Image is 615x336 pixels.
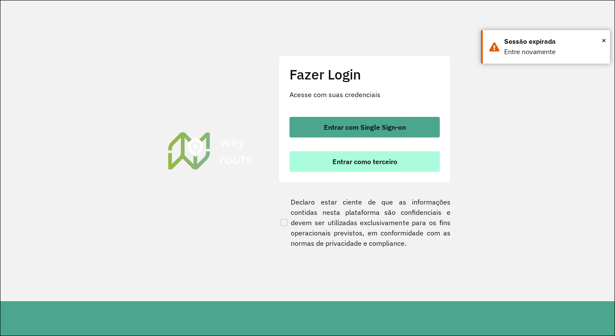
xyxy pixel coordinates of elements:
[504,37,603,47] div: Sessão expirada
[332,158,397,165] span: Entrar como terceiro
[324,124,406,131] span: Entrar com Single Sign-on
[504,47,603,57] div: Entre novamente
[289,151,440,172] button: button
[167,131,255,171] img: Roteirizador AmbevTech
[289,66,440,82] h2: Fazer Login
[289,117,440,137] button: button
[602,34,606,47] button: Close
[279,197,451,248] label: Declaro estar ciente de que as informações contidas nesta plataforma são confidenciais e devem se...
[289,89,440,100] p: Acesse com suas credenciais
[602,34,606,47] span: ×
